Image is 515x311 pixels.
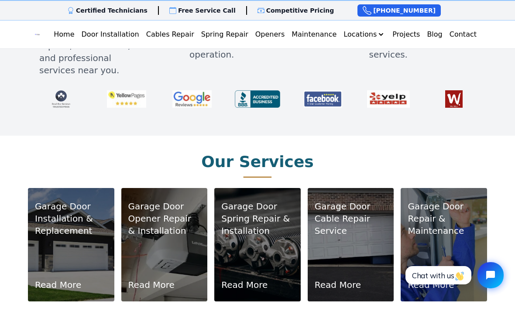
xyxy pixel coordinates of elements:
a: Garage Door Spring Repair & Installation [221,200,294,237]
a: Blog [423,26,446,43]
a: Garage Door Opener Repair & Installation [128,200,201,237]
img: google-review [166,87,218,111]
p: Garage Door [221,200,294,212]
a: Read More [35,279,81,291]
button: Locations [340,26,389,43]
img: Garage door spring repair [214,188,301,301]
a: Home [50,26,78,43]
img: Best garage door cable repair services [308,188,394,301]
img: Logo [35,27,40,41]
a: Find me on WhatsYourHours.com [428,87,480,111]
a: Openers [252,26,288,43]
p: Garage Door [315,200,387,212]
a: Read More [128,279,175,291]
a: Read More [221,279,268,291]
a: Door Installation [78,26,143,43]
a: Spring Repair [198,26,252,43]
p: Competitive Pricing [266,6,334,15]
img: garage door installation company calgary [28,188,114,301]
img: yellow-page-review [100,87,153,111]
p: Garage Door [128,200,201,212]
p: Repair & Maintenance [408,212,480,237]
img: Garage door opener repair service [121,188,208,301]
a: Garage Door Cable Repair Service [315,200,387,237]
img: wyh-member-badge.jpg [428,87,480,111]
p: Garage Door [408,200,480,212]
h2: Our Services [201,153,314,171]
img: BBB-review [231,87,284,111]
img: FB-review [297,87,349,111]
a: [PHONE_NUMBER] [357,4,441,17]
iframe: Tidio Chat [396,255,511,296]
a: Read More [315,279,361,291]
a: Projects [389,26,423,43]
p: Opener Repair & Installation [128,212,201,237]
a: Contact [446,26,480,43]
a: Cables Repair [143,26,198,43]
img: 24/7 garage door repair service [401,188,487,301]
img: yelp-review [362,87,415,111]
p: Certified Technicians [76,6,148,15]
p: Spring Repair & Installation [221,212,294,237]
a: Garage Door Installation & Replacement [35,200,107,237]
img: TrustedPros [35,87,87,111]
p: Cable Repair Service [315,212,387,237]
a: Garage Door Repair & Maintenance [408,200,480,237]
a: Maintenance [288,26,340,43]
p: Garage Door [35,200,107,212]
p: Free Service Call [178,6,236,15]
p: Installation & Replacement [35,212,107,237]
